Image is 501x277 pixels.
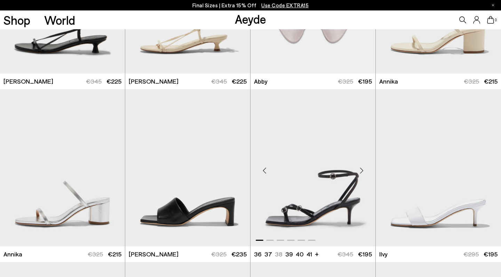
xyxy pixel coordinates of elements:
[44,14,75,26] a: World
[494,18,498,22] span: 0
[254,77,268,86] span: Abby
[106,77,121,85] span: €225
[254,250,262,259] li: 36
[108,250,121,258] span: €215
[86,77,102,85] span: €345
[3,77,53,86] span: [PERSON_NAME]
[125,74,250,89] a: [PERSON_NAME] €345 €225
[487,16,494,24] a: 0
[379,250,388,259] span: Ilvy
[463,250,479,258] span: €295
[129,250,178,259] span: [PERSON_NAME]
[464,77,479,85] span: €325
[254,250,310,259] ul: variant
[484,77,498,85] span: €215
[296,250,304,259] li: 40
[379,77,398,86] span: Annika
[338,77,353,85] span: €325
[264,250,272,259] li: 37
[358,250,372,258] span: €195
[235,11,266,26] a: Aeyde
[3,250,22,259] span: Annika
[358,77,372,85] span: €195
[3,14,30,26] a: Shop
[315,249,319,259] li: +
[250,89,375,246] img: Libby Leather Kitten-Heel Sandals
[250,74,375,89] a: Abby €325 €195
[125,246,250,262] a: [PERSON_NAME] €325 €235
[211,250,226,258] span: €325
[337,250,353,258] span: €345
[88,250,103,258] span: €325
[232,77,247,85] span: €225
[250,89,375,246] a: Next slide Previous slide
[307,250,312,259] li: 41
[285,250,293,259] li: 39
[129,77,178,86] span: [PERSON_NAME]
[261,2,309,8] span: Navigate to /collections/ss25-final-sizes
[125,89,250,246] img: Jeanie Leather Sandals
[484,250,498,258] span: €195
[231,250,247,258] span: €235
[376,89,501,246] img: Ilvy Leather Mules
[192,1,309,10] p: Final Sizes | Extra 15% Off
[376,246,501,262] a: Ilvy €295 €195
[351,160,372,181] div: Next slide
[211,77,227,85] span: €345
[250,246,375,262] a: 36 37 38 39 40 41 + €345 €195
[254,160,275,181] div: Previous slide
[250,89,375,246] div: 1 / 6
[376,74,501,89] a: Annika €325 €215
